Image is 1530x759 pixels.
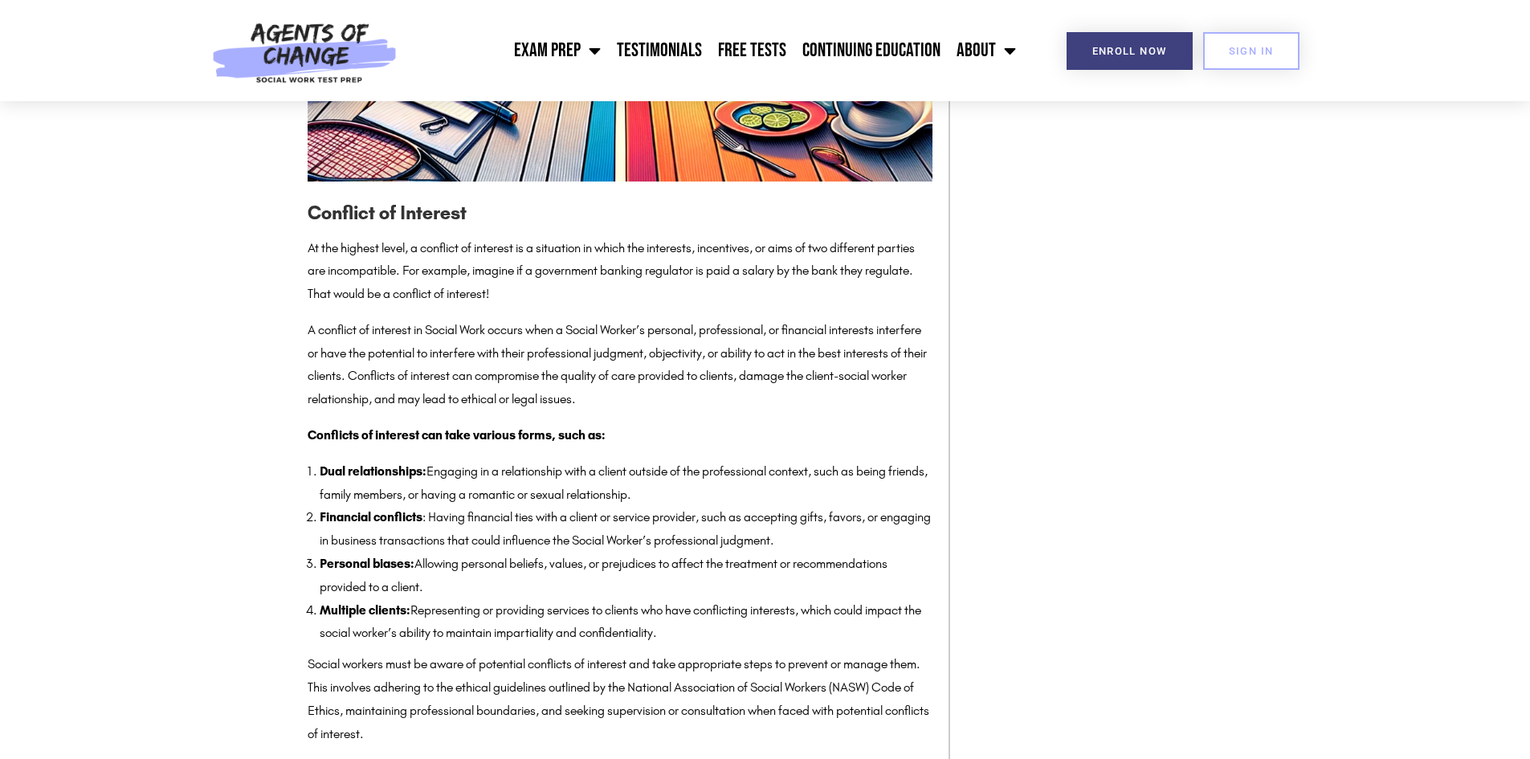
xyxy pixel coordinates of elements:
[320,460,932,507] li: Engaging in a relationship with a client outside of the professional context, such as being frien...
[320,509,422,524] strong: Financial conflicts
[794,31,949,71] a: Continuing Education
[1229,46,1274,56] span: SIGN IN
[949,31,1024,71] a: About
[308,237,932,306] p: At the highest level, a conflict of interest is a situation in which the interests, incentives, o...
[710,31,794,71] a: Free Tests
[1203,32,1299,70] a: SIGN IN
[320,556,414,571] strong: Personal biases:
[320,506,932,553] li: : Having financial ties with a client or service provider, such as accepting gifts, favors, or en...
[609,31,710,71] a: Testimonials
[320,463,426,479] strong: Dual relationships:
[506,31,609,71] a: Exam Prep
[320,602,410,618] strong: Multiple clients:
[308,198,932,228] h3: Conflict of Interest
[308,653,932,745] p: Social workers must be aware of potential conflicts of interest and take appropriate steps to pre...
[320,553,932,599] li: Allowing personal beliefs, values, or prejudices to affect the treatment or recommendations provi...
[1092,46,1167,56] span: Enroll Now
[308,319,932,411] p: A conflict of interest in Social Work occurs when a Social Worker’s personal, professional, or fi...
[406,31,1024,71] nav: Menu
[308,427,606,443] strong: Conflicts of interest can take various forms, such as:
[1067,32,1193,70] a: Enroll Now
[320,599,932,646] li: Representing or providing services to clients who have conflicting interests, which could impact ...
